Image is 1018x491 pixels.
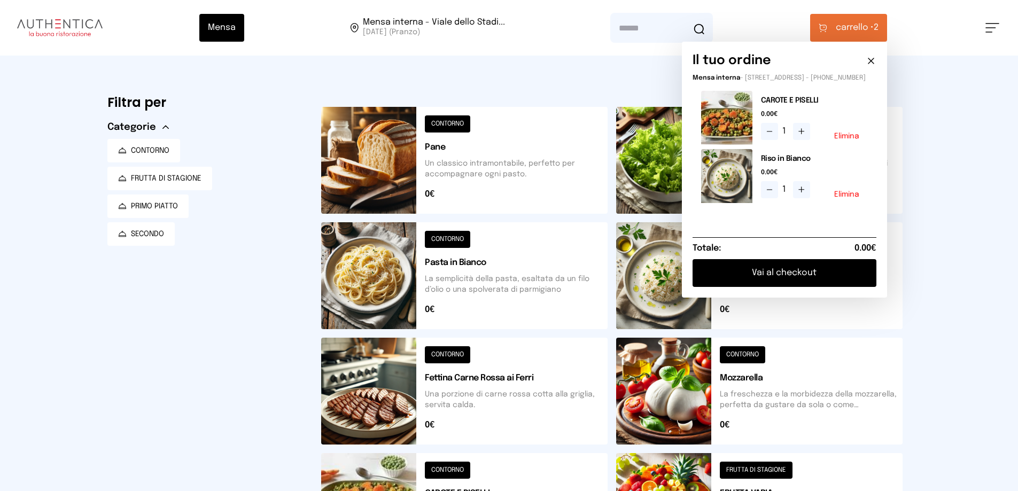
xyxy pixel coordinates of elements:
span: 0.00€ [854,242,876,255]
h2: CAROTE E PISELLI [761,95,868,106]
span: CONTORNO [131,145,169,156]
p: - [STREET_ADDRESS] - [PHONE_NUMBER] [693,74,876,82]
span: PRIMO PIATTO [131,201,178,212]
button: FRUTTA DI STAGIONE [107,167,212,190]
button: Elimina [834,191,859,198]
span: Mensa interna [693,75,740,81]
button: CONTORNO [107,139,180,162]
span: 0.00€ [761,110,868,119]
h2: Riso in Bianco [761,153,868,164]
button: PRIMO PIATTO [107,194,189,218]
span: Categorie [107,120,156,135]
span: 2 [836,21,879,34]
button: Elimina [834,133,859,140]
h6: Il tuo ordine [693,52,771,69]
span: [DATE] (Pranzo) [363,27,505,37]
span: Viale dello Stadio, 77, 05100 Terni TR, Italia [363,18,505,37]
span: SECONDO [131,229,164,239]
button: Mensa [199,14,244,42]
span: FRUTTA DI STAGIONE [131,173,201,184]
h6: Totale: [693,242,721,255]
button: Categorie [107,120,169,135]
h6: Filtra per [107,94,304,111]
span: 1 [782,183,789,196]
button: Vai al checkout [693,259,876,287]
img: media [701,91,752,145]
button: SECONDO [107,222,175,246]
span: 0.00€ [761,168,868,177]
img: logo.8f33a47.png [17,19,103,36]
button: carrello •2 [810,14,887,42]
span: 1 [782,125,789,138]
img: media [701,149,752,203]
span: carrello • [836,21,874,34]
